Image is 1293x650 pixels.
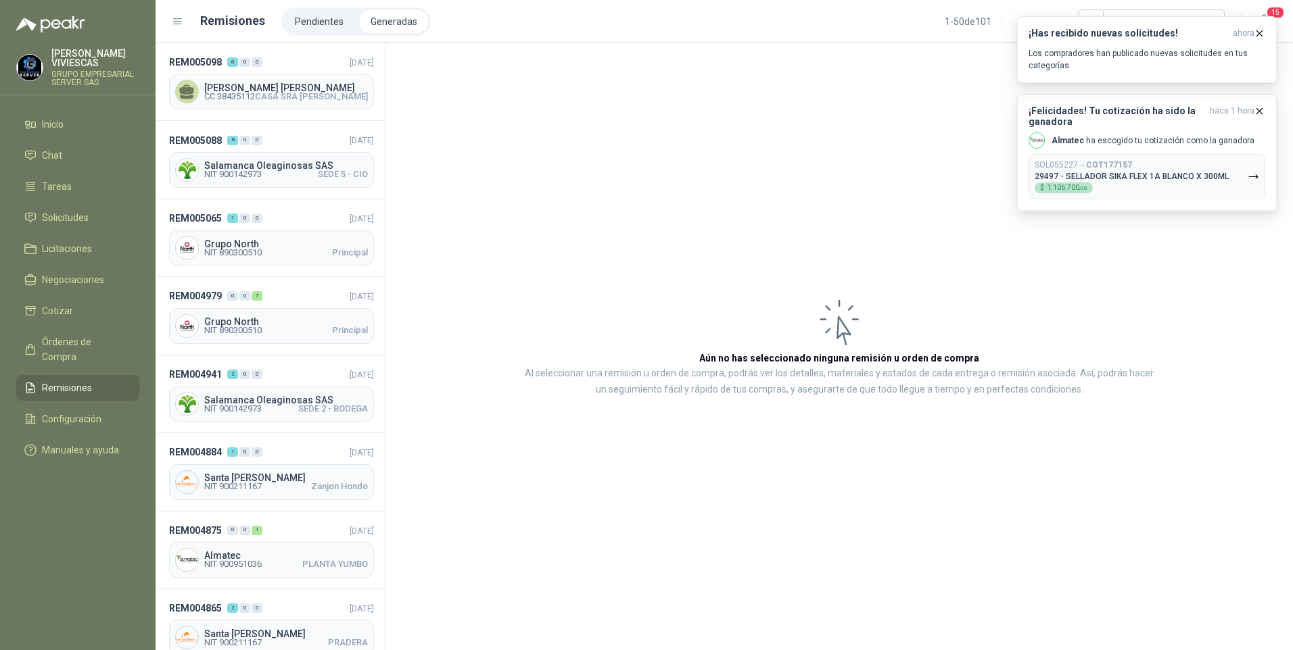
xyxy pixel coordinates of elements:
b: Almatec [1052,136,1084,145]
img: Company Logo [176,393,198,415]
span: Almatec [204,551,368,560]
div: 0 [239,603,250,613]
div: 1 [252,526,262,535]
span: [DATE] [350,370,374,380]
div: 8 [227,136,238,145]
div: 7 [252,291,262,301]
b: COT177157 [1086,160,1132,170]
a: Negociaciones [16,267,139,293]
span: REM004884 [169,445,222,459]
div: 1 - 50 de 101 [945,11,1035,32]
span: CASA SRA [PERSON_NAME] [255,93,368,101]
img: Company Logo [176,549,198,571]
span: Remisiones [42,380,92,395]
a: REM004884100[DATE] Company LogoSanta [PERSON_NAME]NIT 900211167Zanjon Hondo [156,433,385,511]
button: ¡Felicidades! Tu cotización ha sido la ganadorahace 1 hora Company LogoAlmatec ha escogido tu cot... [1017,94,1277,211]
span: hace 1 hora [1210,105,1254,127]
a: REM005088800[DATE] Company LogoSalamanca Oleaginosas SASNIT 900142973SEDE 5 - CIO [156,121,385,199]
span: PLANTA YUMBO [302,560,368,568]
a: REM004875001[DATE] Company LogoAlmatecNIT 900951036PLANTA YUMBO [156,511,385,589]
p: 29497 - SELLADOR SIKA FLEX 1A BLANCO X 300ML [1035,172,1229,181]
span: Manuales y ayuda [42,443,119,457]
span: Grupo North [204,317,368,326]
span: [DATE] [350,135,374,145]
div: 0 [252,447,262,457]
span: CC 38435112 [204,93,255,101]
span: Santa [PERSON_NAME] [204,629,368,639]
span: Principal [332,326,368,334]
img: Company Logo [1029,133,1044,148]
span: 1.106.700 [1047,184,1087,191]
img: Company Logo [176,471,198,493]
span: Tareas [42,179,72,194]
p: SOL055227 → [1035,160,1132,170]
div: 0 [227,526,238,535]
a: REM005065100[DATE] Company LogoGrupo NorthNIT 890300510Principal [156,199,385,277]
span: NIT 900951036 [204,560,262,568]
div: 0 [252,57,262,67]
img: Company Logo [176,315,198,337]
button: 15 [1252,9,1277,34]
img: Company Logo [176,159,198,181]
span: [DATE] [350,603,374,614]
span: Principal [332,249,368,257]
div: 0 [239,447,250,457]
p: ha escogido tu cotización como la ganadora [1052,135,1254,147]
span: ,00 [1079,185,1087,191]
span: [DATE] [350,526,374,536]
a: Generadas [360,10,428,33]
a: Órdenes de Compra [16,329,139,370]
span: REM005065 [169,211,222,226]
a: REM004941200[DATE] Company LogoSalamanca Oleaginosas SASNIT 900142973SEDE 2 - BODEGA [156,355,385,433]
span: Salamanca Oleaginosas SAS [204,161,368,170]
span: Salamanca Oleaginosas SAS [204,395,368,405]
span: REM004865 [169,601,222,616]
a: Tareas [16,174,139,199]
div: 0 [239,291,250,301]
div: 0 [239,370,250,379]
span: ahora [1233,28,1254,39]
a: Pendientes [284,10,354,33]
span: NIT 900142973 [204,170,262,178]
button: SOL055227→COT17715729497 - SELLADOR SIKA FLEX 1A BLANCO X 300ML$1.106.700,00 [1029,154,1265,199]
span: REM004875 [169,523,222,538]
div: 0 [239,57,250,67]
span: SEDE 5 - CIO [318,170,368,178]
a: Configuración [16,406,139,432]
h3: ¡Felicidades! Tu cotización ha sido la ganadora [1029,105,1204,127]
span: Santa [PERSON_NAME] [204,473,368,482]
span: Inicio [42,117,64,132]
span: Licitaciones [42,241,92,256]
a: REM005098600[DATE] [PERSON_NAME] [PERSON_NAME]CC 38435112CASA SRA [PERSON_NAME] [156,43,385,121]
span: REM005088 [169,133,222,148]
span: REM005098 [169,55,222,70]
span: Chat [42,148,62,163]
span: NIT 900211167 [204,639,262,647]
p: Los compradores han publicado nuevas solicitudes en tus categorías. [1029,47,1265,72]
span: PRADERA [328,639,368,647]
p: GRUPO EMPRESARIAL SERVER SAS [51,70,139,86]
img: Logo peakr [16,16,85,32]
div: 1 [227,447,238,457]
div: 0 [239,526,250,535]
h3: ¡Has recibido nuevas solicitudes! [1029,28,1227,39]
span: Configuración [42,411,101,426]
a: Licitaciones [16,236,139,261]
span: Negociaciones [42,272,104,287]
span: SEDE 2 - BODEGA [298,405,368,413]
span: Órdenes de Compra [42,334,126,364]
button: ¡Has recibido nuevas solicitudes!ahora Los compradores han publicado nuevas solicitudes en tus ca... [1017,16,1277,83]
span: [PERSON_NAME] [PERSON_NAME] [204,83,368,93]
h1: Remisiones [200,11,265,30]
a: Solicitudes [16,205,139,230]
img: Company Logo [17,55,43,80]
div: 0 [252,214,262,223]
p: Al seleccionar una remisión u orden de compra, podrás ver los detalles, materiales y estados de c... [521,366,1158,398]
div: 1 [227,214,238,223]
div: 0 [239,214,250,223]
div: 0 [252,603,262,613]
div: 0 [227,291,238,301]
img: Company Logo [176,236,198,259]
p: [PERSON_NAME] VIVIESCAS [51,49,139,68]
